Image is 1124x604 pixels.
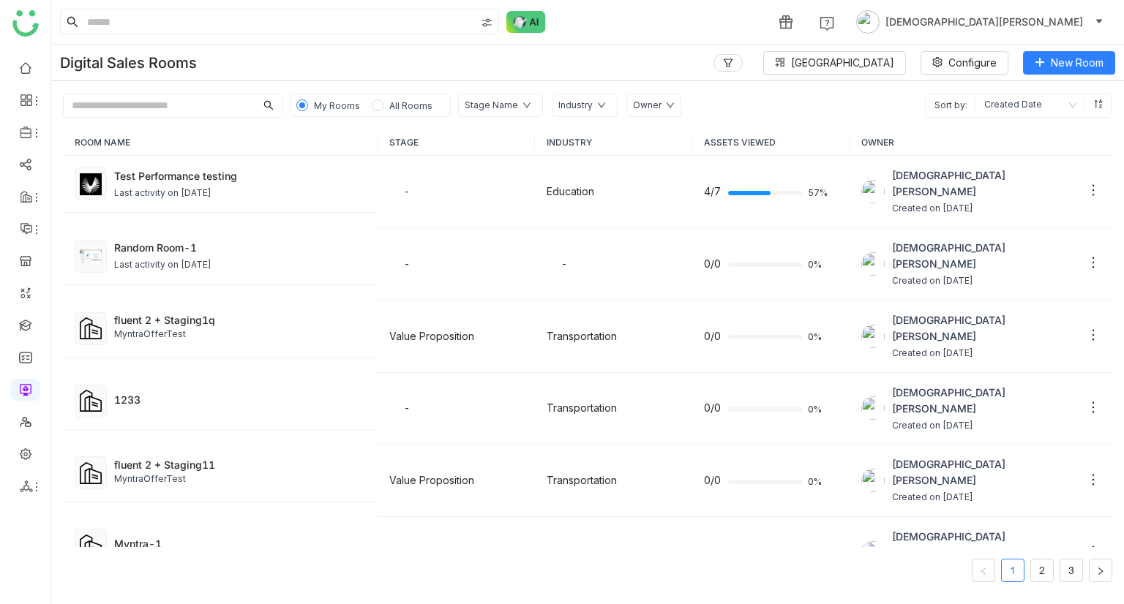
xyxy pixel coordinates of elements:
[763,51,906,75] button: [GEOGRAPHIC_DATA]
[389,330,474,342] span: Value Proposition
[481,17,492,29] img: search-type.svg
[808,333,825,341] span: 0%
[892,347,1079,360] span: Created on [DATE]
[861,469,885,492] img: 684a9b06de261c4b36a3cf65
[892,419,1079,433] span: Created on [DATE]
[535,129,692,156] th: INDUSTRY
[114,536,366,551] div: Myntra-1
[808,189,825,197] span: 57%
[547,185,594,197] span: Education
[63,129,378,156] th: ROOM NAME
[389,100,432,111] span: All Rooms
[1031,559,1053,581] a: 2
[926,94,975,117] span: Sort by:
[561,546,567,559] span: -
[114,328,366,341] div: MyntraOfferTest
[853,10,1106,34] button: [DEMOGRAPHIC_DATA][PERSON_NAME]
[404,546,410,559] span: -
[633,99,662,113] div: Owner
[114,472,366,486] div: MyntraOfferTest
[561,257,567,270] span: -
[861,252,885,276] img: 684a9b06de261c4b36a3cf65
[114,312,366,328] div: fluent 2 + Staging1q
[692,129,850,156] th: ASSETS VIEWED
[892,491,1079,505] span: Created on [DATE]
[1002,559,1024,581] a: 1
[1023,51,1115,75] button: New Room
[892,202,1079,216] span: Created on [DATE]
[984,94,1076,117] nz-select-item: Created Date
[892,167,1079,200] span: [DEMOGRAPHIC_DATA][PERSON_NAME]
[114,186,211,200] div: Last activity on [DATE]
[808,477,825,486] span: 0%
[1030,559,1054,582] li: 2
[1051,55,1104,71] span: New Room
[404,185,410,197] span: -
[885,14,1083,30] span: [DEMOGRAPHIC_DATA][PERSON_NAME]
[704,328,721,344] span: 0/0
[948,55,997,71] span: Configure
[1089,559,1112,582] button: Next Page
[114,457,366,472] div: fluent 2 + Staging11
[892,312,1079,344] span: [DEMOGRAPHIC_DATA][PERSON_NAME]
[404,257,410,270] span: -
[547,474,617,486] span: Transportation
[547,330,617,342] span: Transportation
[856,10,880,34] img: avatar
[892,240,1079,272] span: [DEMOGRAPHIC_DATA][PERSON_NAME]
[820,16,834,31] img: help.svg
[60,54,197,72] div: Digital Sales Rooms
[704,472,721,488] span: 0/0
[389,474,474,486] span: Value Proposition
[314,100,360,111] span: My Rooms
[1001,559,1024,582] li: 1
[114,258,211,272] div: Last activity on [DATE]
[558,99,593,113] div: Industry
[861,180,885,203] img: 684a9b06de261c4b36a3cf65
[378,129,535,156] th: STAGE
[972,559,995,582] button: Previous Page
[704,400,721,416] span: 0/0
[114,240,366,255] div: Random Room-1
[1060,559,1082,581] a: 3
[892,456,1079,488] span: [DEMOGRAPHIC_DATA][PERSON_NAME]
[704,256,721,272] span: 0/0
[704,184,721,200] span: 4/7
[861,396,885,420] img: 684a9b06de261c4b36a3cf65
[892,529,1079,561] span: [DEMOGRAPHIC_DATA][PERSON_NAME]
[921,51,1008,75] button: Configure
[704,545,721,561] span: 0/0
[892,385,1079,417] span: [DEMOGRAPHIC_DATA][PERSON_NAME]
[465,99,518,113] div: Stage Name
[861,325,885,348] img: 684a9b06de261c4b36a3cf65
[1060,559,1083,582] li: 3
[791,55,894,71] span: [GEOGRAPHIC_DATA]
[506,11,546,33] img: ask-buddy-normal.svg
[404,401,410,414] span: -
[547,401,617,414] span: Transportation
[114,392,366,407] div: 1233
[861,541,885,565] img: 684a9b06de261c4b36a3cf65
[850,129,1112,156] th: OWNER
[12,10,39,37] img: logo
[808,405,825,414] span: 0%
[892,274,1079,288] span: Created on [DATE]
[114,168,366,184] div: Test Performance testing
[808,260,825,269] span: 0%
